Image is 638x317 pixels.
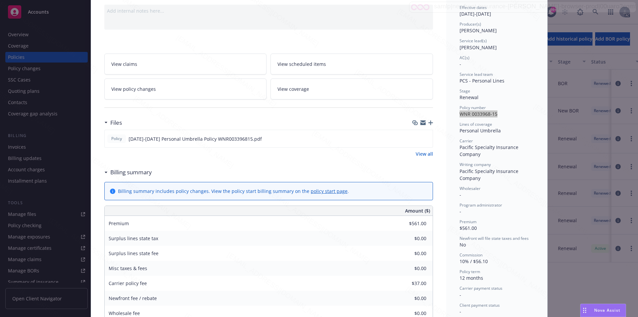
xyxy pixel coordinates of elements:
span: View coverage [277,85,309,92]
span: Carrier [460,138,473,144]
a: View scheduled items [270,54,433,75]
span: - [460,192,461,198]
button: download file [413,135,419,142]
span: Premium [109,220,129,227]
span: Producer(s) [460,21,481,27]
a: policy start page [311,188,348,194]
span: - [460,308,461,315]
a: View all [416,150,433,157]
span: Newfront will file state taxes and fees [460,236,529,241]
div: [DATE] - [DATE] [460,5,534,17]
button: Nova Assist [580,304,626,317]
h3: Files [110,118,122,127]
span: No [460,241,466,248]
span: [PERSON_NAME] [460,44,497,51]
span: View scheduled items [277,61,326,68]
span: [PERSON_NAME] [460,27,497,34]
span: - [460,208,461,215]
span: 10% / $56.10 [460,258,488,264]
div: Files [104,118,122,127]
a: View policy changes [104,79,267,99]
span: Newfront fee / rebate [109,295,157,301]
span: Renewal [460,94,478,100]
div: Drag to move [581,304,589,317]
h3: Billing summary [110,168,152,177]
div: Billing summary [104,168,152,177]
input: 0.00 [387,234,430,243]
span: Commission [460,252,482,258]
span: View claims [111,61,137,68]
span: Surplus lines state fee [109,250,159,256]
span: Service lead team [460,72,493,77]
span: Policy [110,136,123,142]
span: 12 months [460,275,483,281]
span: Effective dates [460,5,487,10]
span: Client payment status [460,302,500,308]
div: Billing summary includes policy changes. View the policy start billing summary on the . [118,188,349,195]
span: $561.00 [460,225,477,231]
input: 0.00 [387,248,430,258]
span: Program administrator [460,202,502,208]
span: Policy number [460,105,486,110]
input: 0.00 [387,219,430,229]
span: Amount ($) [405,207,430,214]
span: Policy term [460,269,480,274]
span: - [460,292,461,298]
span: View policy changes [111,85,156,92]
a: View claims [104,54,267,75]
div: Personal Umbrella [460,127,534,134]
span: [DATE]-[DATE] Personal Umbrella Policy WNR003396815.pdf [129,135,262,142]
span: Surplus lines state tax [109,235,158,241]
input: 0.00 [387,263,430,273]
input: 0.00 [387,278,430,288]
span: Misc taxes & fees [109,265,147,271]
span: Pacific Specialty Insurance Company [460,168,520,181]
div: Add internal notes here... [107,7,430,14]
span: Nova Assist [594,307,620,313]
span: Service lead(s) [460,38,487,44]
span: Pacific Specialty Insurance Company [460,144,520,157]
span: Wholesale fee [109,310,140,316]
span: Writing company [460,162,491,167]
span: AC(s) [460,55,470,61]
span: Lines of coverage [460,121,492,127]
span: - [460,61,461,67]
span: WNR 0033968-15 [460,111,497,117]
button: preview file [424,135,430,142]
input: 0.00 [387,293,430,303]
span: Premium [460,219,477,225]
span: Wholesaler [460,186,480,191]
span: PCS - Personal Lines [460,78,504,84]
span: Carrier payment status [460,285,502,291]
span: Carrier policy fee [109,280,147,286]
span: Stage [460,88,470,94]
a: View coverage [270,79,433,99]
